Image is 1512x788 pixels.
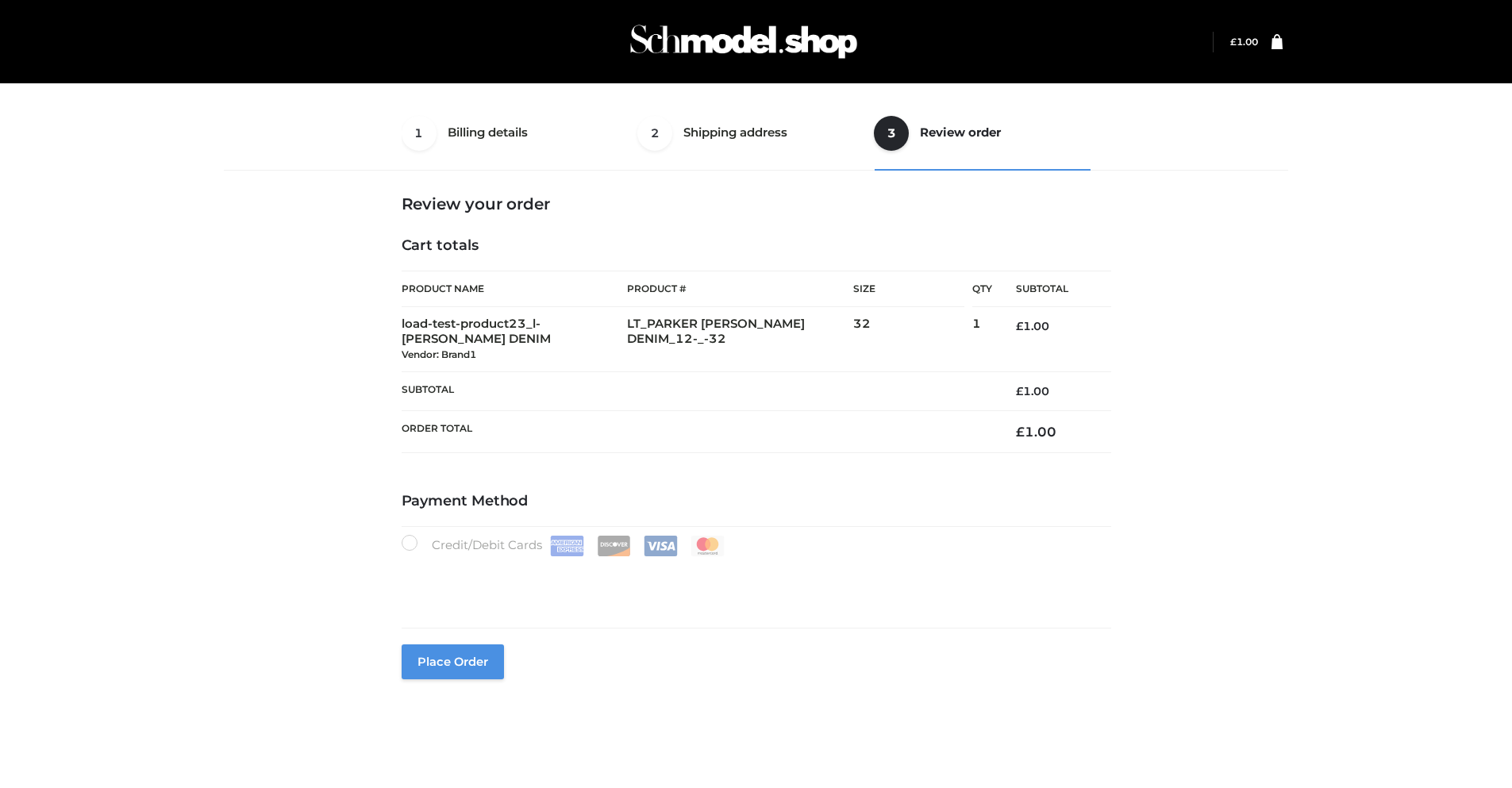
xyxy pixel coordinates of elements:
[597,536,631,556] img: Discover
[402,644,504,679] button: Place order
[1016,319,1049,333] bdi: 1.00
[402,493,1111,510] h4: Payment Method
[1016,384,1023,398] span: £
[1016,384,1049,398] bdi: 1.00
[402,237,1111,255] h4: Cart totals
[1016,319,1023,333] span: £
[402,371,992,410] th: Subtotal
[972,307,992,371] td: 1
[402,410,992,452] th: Order Total
[402,194,1111,213] h3: Review your order
[398,553,1108,611] iframe: Secure payment input frame
[627,307,853,371] td: LT_PARKER [PERSON_NAME] DENIM_12-_-32
[627,271,853,307] th: Product #
[644,536,678,556] img: Visa
[691,536,725,556] img: Mastercard
[550,536,584,556] img: Amex
[402,271,628,307] th: Product Name
[1230,36,1258,48] bdi: 1.00
[853,271,964,307] th: Size
[1230,36,1237,48] span: £
[853,307,972,371] td: 32
[402,348,476,360] small: Vendor: Brand1
[1230,36,1258,48] a: £1.00
[1016,424,1025,440] span: £
[402,307,628,371] td: load-test-product23_l-[PERSON_NAME] DENIM
[402,535,726,556] label: Credit/Debit Cards
[972,271,992,307] th: Qty
[992,271,1111,307] th: Subtotal
[1016,424,1056,440] bdi: 1.00
[625,10,863,73] img: Schmodel Admin 964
